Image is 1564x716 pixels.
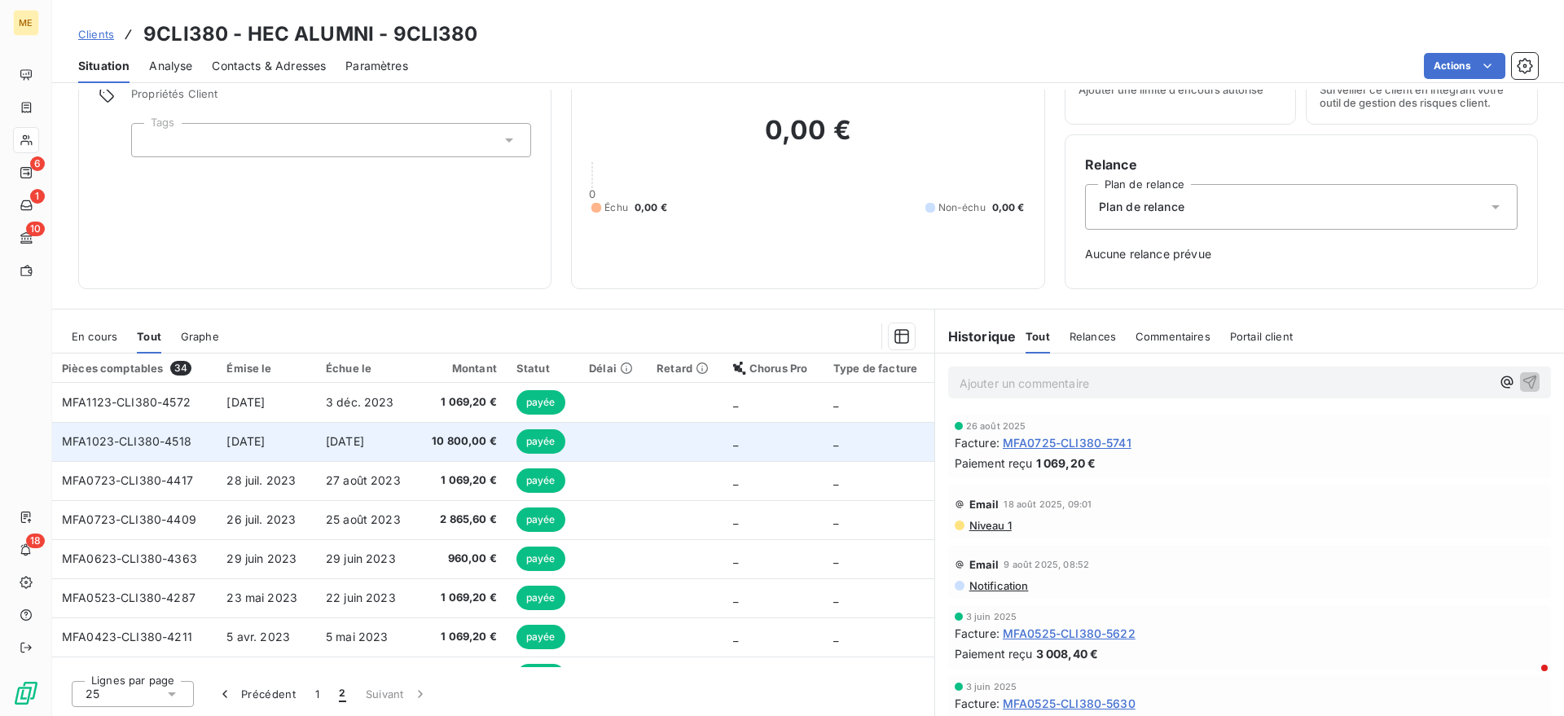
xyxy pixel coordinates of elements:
span: payée [516,664,565,688]
span: 3 008,40 € [1036,645,1099,662]
h6: Relance [1085,155,1518,174]
span: payée [516,429,565,454]
span: 6 [30,156,45,171]
span: 28 juil. 2023 [226,473,296,487]
span: [DATE] [326,434,364,448]
h6: Historique [935,327,1017,346]
span: 10 800,00 € [426,433,497,450]
span: 2 865,60 € [426,512,497,528]
span: MFA0723-CLI380-4417 [62,473,193,487]
a: Clients [78,26,114,42]
span: Non-échu [938,200,986,215]
span: 26 juil. 2023 [226,512,296,526]
span: 23 mai 2023 [226,591,297,604]
span: MFA0723-CLI380-4409 [62,512,196,526]
span: _ [733,512,738,526]
span: _ [733,551,738,565]
span: En cours [72,330,117,343]
span: Commentaires [1136,330,1210,343]
span: 10 [26,222,45,236]
span: Plan de relance [1099,199,1184,215]
span: 25 [86,686,99,702]
span: 3 juin 2025 [966,612,1017,622]
span: Situation [78,58,130,74]
span: Niveau 1 [968,519,1012,532]
span: MFA1023-CLI380-4518 [62,434,191,448]
span: Graphe [181,330,219,343]
button: Actions [1424,53,1505,79]
span: Paiement reçu [955,645,1033,662]
span: MFA0423-CLI380-4211 [62,630,192,644]
span: 9 août 2025, 08:52 [1004,560,1089,569]
button: Suivant [356,677,438,711]
div: Statut [516,362,569,375]
span: 1 069,20 € [426,472,497,489]
span: 960,00 € [426,551,497,567]
span: 5 mai 2023 [326,630,389,644]
span: _ [833,473,838,487]
span: Email [969,558,999,571]
span: 5 avr. 2023 [226,630,290,644]
span: Clients [78,28,114,41]
span: 27 août 2023 [326,473,401,487]
span: 0 [589,187,595,200]
button: 1 [305,677,329,711]
iframe: Intercom live chat [1509,661,1548,700]
span: payée [516,390,565,415]
input: Ajouter une valeur [145,133,158,147]
span: MFA0523-CLI380-4287 [62,591,195,604]
span: Tout [1026,330,1050,343]
span: Facture : [955,434,999,451]
span: Échu [604,200,628,215]
img: Logo LeanPay [13,680,39,706]
span: Relances [1070,330,1116,343]
span: 25 août 2023 [326,512,401,526]
span: Aucune relance prévue [1085,246,1518,262]
span: Notification [968,579,1029,592]
span: _ [733,434,738,448]
span: MFA0623-CLI380-4363 [62,551,197,565]
span: Email [969,498,999,511]
span: Facture : [955,695,999,712]
h2: 0,00 € [591,114,1024,163]
div: Retard [657,362,714,375]
span: 1 069,20 € [1036,455,1096,472]
div: Délai [589,362,637,375]
div: Montant [426,362,497,375]
span: 29 juin 2023 [226,551,297,565]
span: _ [833,551,838,565]
span: Paramètres [345,58,408,74]
div: Pièces comptables [62,361,207,376]
span: 26 août 2025 [966,421,1026,431]
span: _ [733,395,738,409]
span: payée [516,586,565,610]
span: 1 [30,189,45,204]
span: 0,00 € [635,200,667,215]
span: Facture : [955,625,999,642]
h3: 9CLI380 - HEC ALUMNI - 9CLI380 [143,20,478,49]
span: [DATE] [226,395,265,409]
div: Type de facture [833,362,925,375]
span: MFA1123-CLI380-4572 [62,395,191,409]
span: 1 069,20 € [426,590,497,606]
span: 29 juin 2023 [326,551,396,565]
span: payée [516,507,565,532]
span: payée [516,625,565,649]
div: Échue le [326,362,406,375]
button: Précédent [207,677,305,711]
span: _ [733,591,738,604]
span: Analyse [149,58,192,74]
span: 3 déc. 2023 [326,395,394,409]
span: 18 août 2025, 09:01 [1004,499,1092,509]
span: _ [833,395,838,409]
span: Surveiller ce client en intégrant votre outil de gestion des risques client. [1320,83,1524,109]
span: _ [733,473,738,487]
span: _ [833,630,838,644]
button: 2 [329,677,355,711]
span: Tout [137,330,161,343]
span: payée [516,468,565,493]
span: 0,00 € [992,200,1025,215]
span: Propriétés Client [131,87,531,110]
div: Émise le [226,362,305,375]
span: MFA0525-CLI380-5630 [1003,695,1136,712]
